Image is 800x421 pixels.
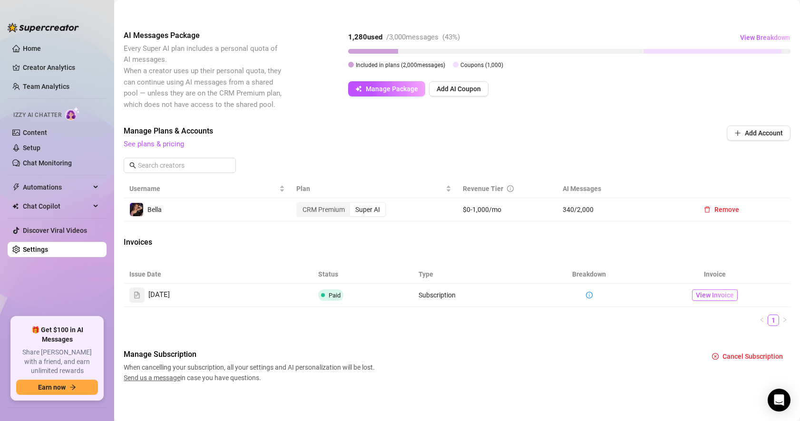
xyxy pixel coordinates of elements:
li: Next Page [779,315,790,326]
div: segmented control [296,202,386,217]
a: Discover Viral Videos [23,227,87,234]
span: AI Messages Package [124,30,283,41]
span: arrow-right [69,384,76,391]
span: Cancel Subscription [722,353,783,360]
span: View Invoice [696,290,734,300]
span: Plan [296,183,444,194]
a: Setup [23,144,40,152]
button: Cancel Subscription [704,349,790,364]
strong: 1,280 used [348,33,382,41]
span: info-circle [586,292,593,298]
span: Revenue Tier [463,185,503,192]
th: Invoice [640,265,790,284]
span: Manage Plans & Accounts [124,125,662,137]
div: CRM Premium [297,203,350,216]
a: Content [23,129,47,136]
button: Add Account [727,125,790,141]
li: Previous Page [756,315,768,326]
span: Coupons ( 1,000 ) [460,62,503,68]
a: Team Analytics [23,83,69,90]
span: plus [734,130,741,136]
button: View Breakdown [740,30,790,45]
img: Chat Copilot [12,203,19,210]
th: Type [413,265,539,284]
button: right [779,315,790,326]
span: Invoices [124,237,283,248]
span: When cancelling your subscription, all your settings and AI personalization will be lost. in case... [124,362,378,383]
span: file-text [134,292,140,298]
span: Every Super AI plan includes a personal quota of AI messages. When a creator uses up their person... [124,44,282,109]
td: $0-1,000/mo [457,198,557,221]
img: AI Chatter [65,107,80,121]
button: left [756,315,768,326]
img: logo-BBDzfeDw.svg [8,23,79,32]
span: Chat Copilot [23,199,90,214]
span: Add AI Coupon [437,85,481,93]
th: Status [312,265,413,284]
a: Creator Analytics [23,60,99,75]
a: Chat Monitoring [23,159,72,167]
button: Manage Package [348,81,425,96]
span: thunderbolt [12,183,20,191]
span: [DATE] [148,289,170,301]
span: right [782,317,788,323]
span: Izzy AI Chatter [13,111,61,120]
span: 🎁 Get $100 in AI Messages [16,325,98,344]
span: Username [129,183,277,194]
div: Open Intercom Messenger [768,389,790,411]
span: Subscription [419,291,456,299]
input: Search creators [138,160,223,171]
a: Settings [23,246,48,253]
button: Add AI Coupon [429,81,488,96]
span: / 3,000 messages [386,33,439,41]
th: AI Messages [557,180,690,198]
span: delete [704,206,711,213]
span: View Breakdown [740,34,790,41]
a: Home [23,45,41,52]
th: Issue Date [124,265,312,284]
th: Breakdown [539,265,640,284]
button: Remove [696,202,747,217]
span: 340 / 2,000 [563,204,684,215]
span: Remove [714,206,739,213]
span: Manage Subscription [124,349,378,360]
a: View Invoice [692,289,738,301]
span: Included in plans ( 2,000 messages) [356,62,445,68]
th: Plan [291,180,458,198]
span: Paid [329,292,341,299]
span: ( 43 %) [442,33,460,41]
div: Super AI [350,203,385,216]
span: search [129,162,136,169]
a: 1 [768,315,779,325]
span: Earn now [38,383,66,391]
span: Send us a message [124,374,180,382]
a: See plans & pricing [124,140,184,148]
span: info-circle [507,185,514,192]
span: Share [PERSON_NAME] with a friend, and earn unlimited rewards [16,348,98,376]
th: Username [124,180,291,198]
span: Manage Package [366,85,418,93]
span: Add Account [745,129,783,137]
span: Automations [23,180,90,195]
span: Bella [147,206,162,213]
span: left [759,317,765,323]
img: Bella [130,203,143,216]
span: close-circle [712,353,719,360]
button: Earn nowarrow-right [16,380,98,395]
